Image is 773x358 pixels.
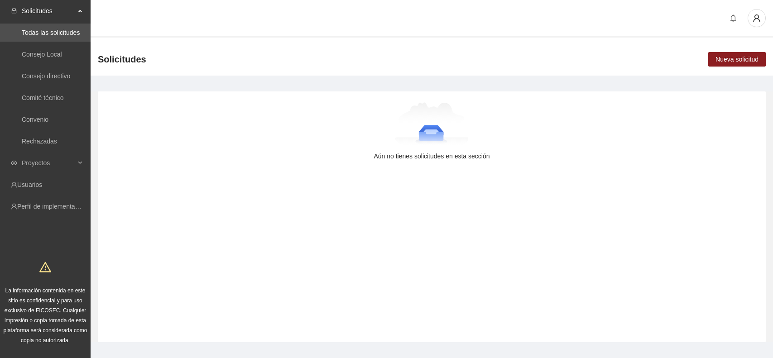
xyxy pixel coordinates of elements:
[748,9,766,27] button: user
[22,154,75,172] span: Proyectos
[715,54,759,64] span: Nueva solicitud
[39,261,51,273] span: warning
[11,160,17,166] span: eye
[22,116,48,123] a: Convenio
[748,14,765,22] span: user
[726,14,740,22] span: bell
[4,287,87,344] span: La información contenida en este sitio es confidencial y para uso exclusivo de FICOSEC. Cualquier...
[22,138,57,145] a: Rechazadas
[726,11,740,25] button: bell
[98,52,146,67] span: Solicitudes
[112,151,751,161] div: Aún no tienes solicitudes en esta sección
[22,72,70,80] a: Consejo directivo
[17,203,88,210] a: Perfil de implementadora
[22,29,80,36] a: Todas las solicitudes
[395,102,469,148] img: Aún no tienes solicitudes en esta sección
[22,2,75,20] span: Solicitudes
[708,52,766,67] button: Nueva solicitud
[17,181,42,188] a: Usuarios
[11,8,17,14] span: inbox
[22,51,62,58] a: Consejo Local
[22,94,64,101] a: Comité técnico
